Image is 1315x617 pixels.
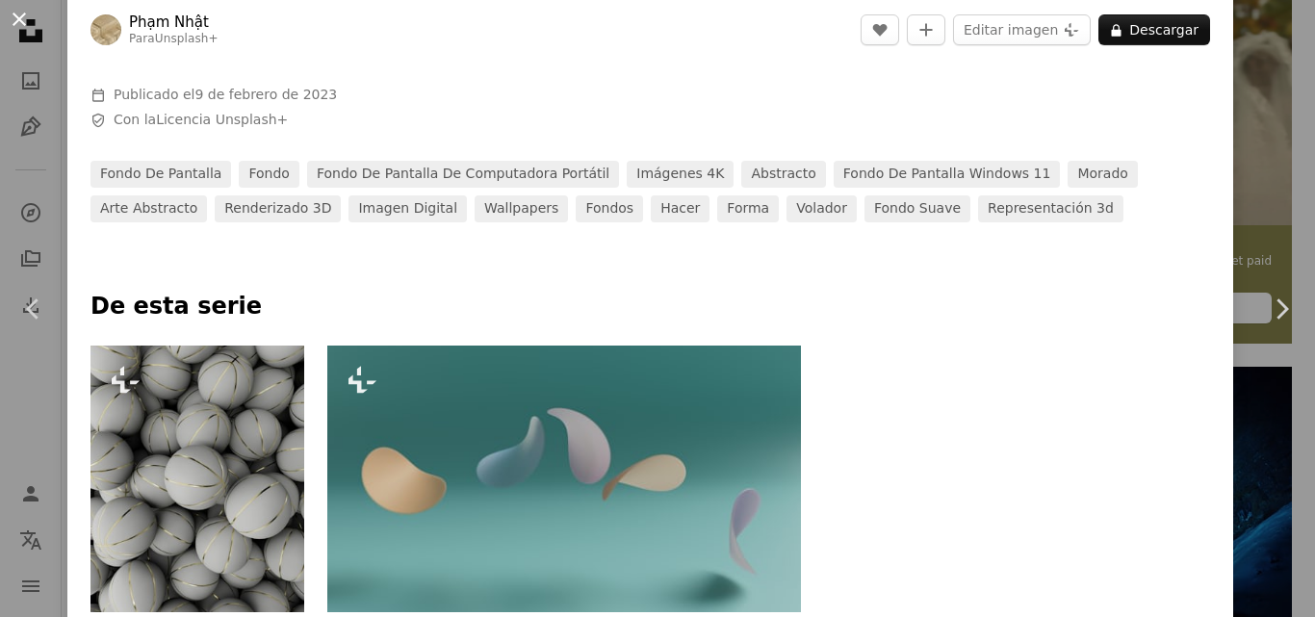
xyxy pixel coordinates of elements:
p: De esta serie [90,292,1210,322]
a: forma [717,195,779,222]
a: fondo de pantalla [90,161,231,188]
a: Imagen digital [348,195,467,222]
a: morado [1068,161,1137,188]
a: fondo suave [864,195,970,222]
img: Ve al perfil de Phạm Nhật [90,14,121,45]
button: Me gusta [861,14,899,45]
a: Wallpapers [475,195,568,222]
a: Fondos [576,195,643,222]
a: Licencia Unsplash+ [156,112,288,127]
span: Publicado el [114,87,337,102]
a: abstracto [741,161,825,188]
a: fondo [239,161,298,188]
span: Con la [114,111,288,130]
time: 9 de febrero de 2023, 15:22:49 GMT-3 [194,87,337,102]
div: Para [129,32,219,47]
img: Un grupo de diferentes formas sobre un fondo azul [327,346,801,612]
a: volador [786,195,857,222]
img: a pile of white balls with gold lines on them [90,346,304,612]
a: Renderizado 3D [215,195,341,222]
a: a pile of white balls with gold lines on them [90,470,304,487]
a: fondo de pantalla de computadora portátil [307,161,619,188]
button: Añade a la colección [907,14,945,45]
a: hacer [651,195,709,222]
a: Imágenes 4K [627,161,734,188]
a: Un grupo de diferentes formas sobre un fondo azul [327,470,801,487]
a: Siguiente [1248,217,1315,401]
a: fondo de pantalla windows 11 [834,161,1061,188]
a: representación 3d [978,195,1123,222]
a: arte abstracto [90,195,207,222]
button: Editar imagen [953,14,1091,45]
a: Phạm Nhật [129,13,219,32]
button: Descargar [1098,14,1210,45]
a: Unsplash+ [155,32,219,45]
